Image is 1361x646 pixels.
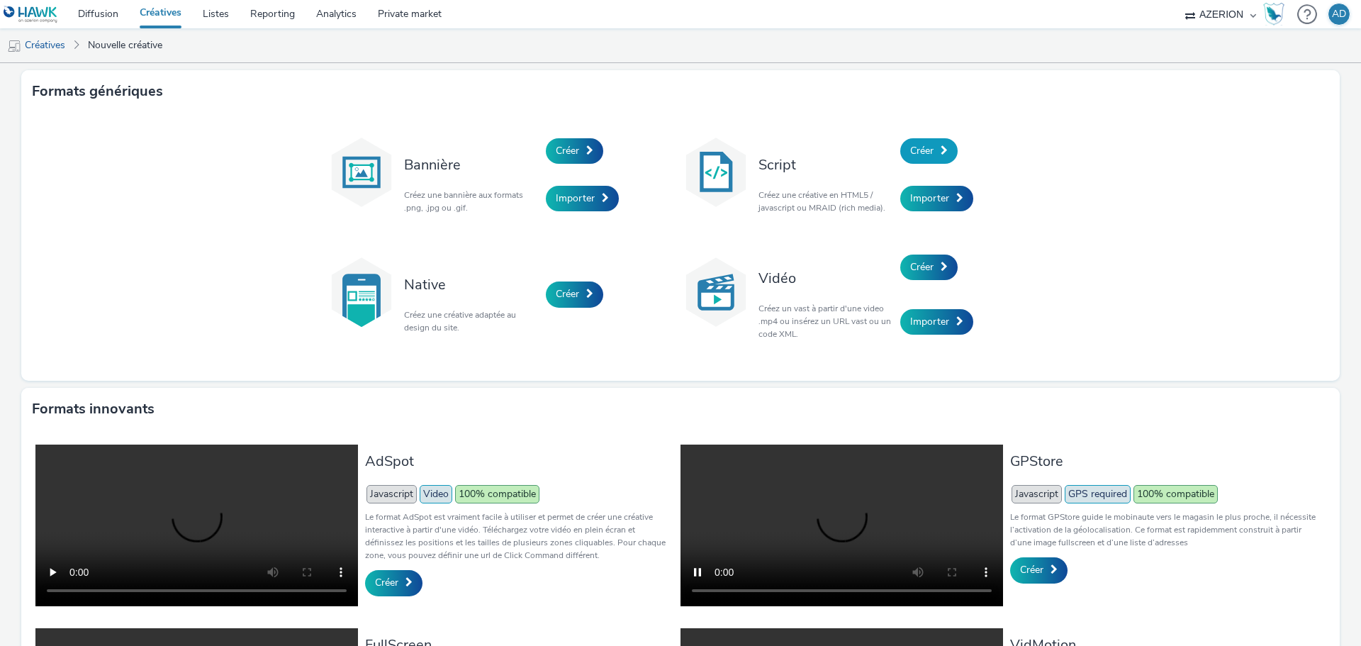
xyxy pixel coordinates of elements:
[1263,3,1290,26] a: Hawk Academy
[4,6,58,23] img: undefined Logo
[1010,511,1318,549] p: Le format GPStore guide le mobinaute vers le magasin le plus proche, il nécessite l’activation de...
[680,137,751,208] img: code.svg
[758,269,893,288] h3: Vidéo
[365,570,422,596] a: Créer
[326,137,397,208] img: banner.svg
[546,186,619,211] a: Importer
[758,155,893,174] h3: Script
[1332,4,1346,25] div: AD
[556,144,579,157] span: Créer
[32,81,163,102] h3: Formats génériques
[420,485,452,503] span: Video
[455,485,539,503] span: 100% compatible
[680,257,751,328] img: video.svg
[900,309,973,335] a: Importer
[900,186,973,211] a: Importer
[404,155,539,174] h3: Bannière
[758,189,893,214] p: Créez une créative en HTML5 / javascript ou MRAID (rich media).
[556,287,579,301] span: Créer
[404,189,539,214] p: Créez une bannière aux formats .png, .jpg ou .gif.
[365,452,673,471] h3: AdSpot
[1065,485,1131,503] span: GPS required
[546,138,603,164] a: Créer
[910,315,949,328] span: Importer
[910,144,934,157] span: Créer
[1020,563,1043,577] span: Créer
[365,511,673,562] p: Le format AdSpot est vraiment facile à utiliser et permet de créer une créative interactive à par...
[81,28,169,62] a: Nouvelle créative
[758,302,893,340] p: Créez un vast à partir d'une video .mp4 ou insérez un URL vast ou un code XML.
[404,275,539,294] h3: Native
[900,255,958,280] a: Créer
[1012,485,1062,503] span: Javascript
[1010,452,1318,471] h3: GPStore
[7,39,21,53] img: mobile
[1133,485,1218,503] span: 100% compatible
[556,191,595,205] span: Importer
[366,485,417,503] span: Javascript
[1010,557,1068,583] a: Créer
[326,257,397,328] img: native.svg
[910,191,949,205] span: Importer
[1263,3,1284,26] img: Hawk Academy
[900,138,958,164] a: Créer
[910,260,934,274] span: Créer
[404,308,539,334] p: Créez une créative adaptée au design du site.
[375,576,398,589] span: Créer
[546,282,603,307] a: Créer
[32,399,155,420] h3: Formats innovants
